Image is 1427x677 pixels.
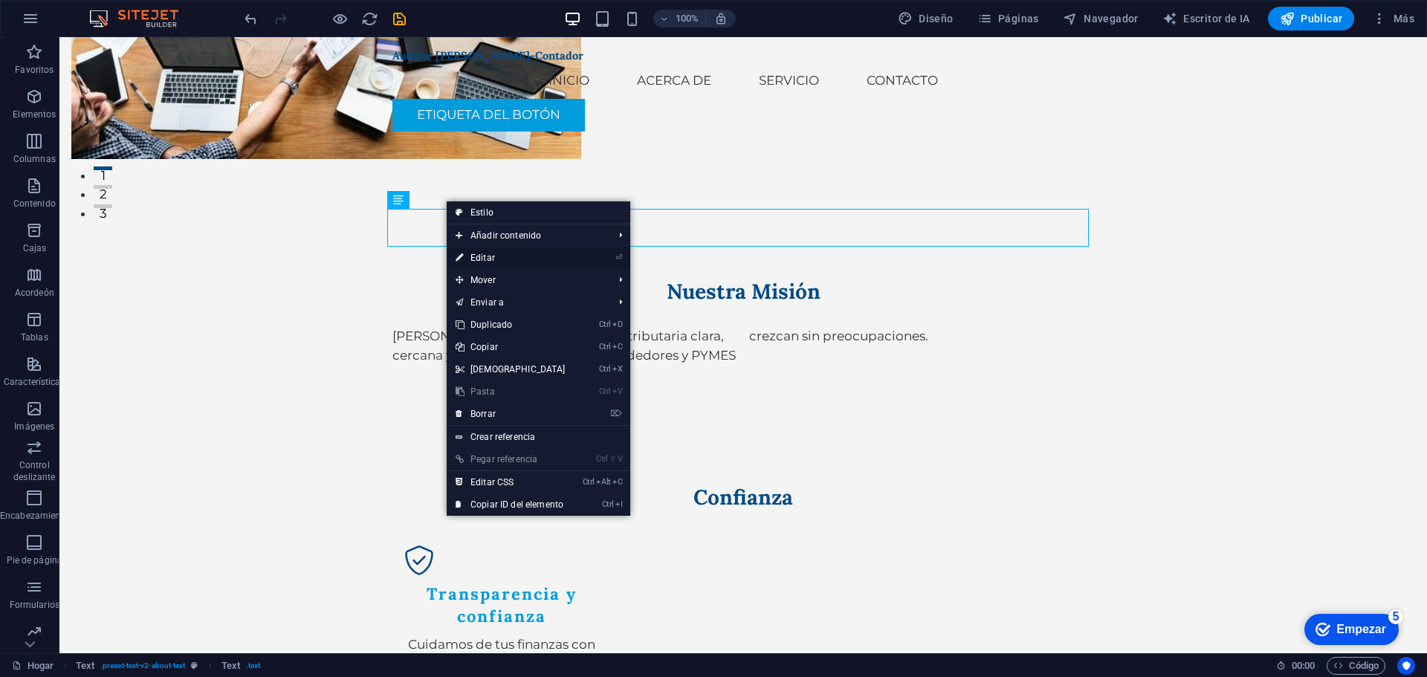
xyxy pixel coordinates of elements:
button: Escritor de IA [1156,7,1256,30]
div: Empezar Quedan 5 elementos, 0 % completado [26,7,120,39]
font: Escritor de IA [1183,13,1250,25]
a: Haga clic para cancelar la selección. Haga doble clic para abrir Páginas. [12,657,54,675]
a: CtrlAltCEditar CSS [447,471,575,493]
font: V [618,454,622,464]
a: CtrlVPasta [447,380,575,403]
font: Ctrl [602,499,614,509]
font: Acordeón [15,288,54,298]
a: Estilo [447,201,630,224]
span: Click to select. Double-click to edit [76,657,94,675]
font: ⌦ [610,409,622,418]
font: V [618,386,622,396]
button: deshacer [242,10,259,27]
a: CtrlICopiar ID del elemento [447,493,575,516]
a: CtrlCCopiar [447,336,575,358]
font: Imágenes [14,421,54,432]
font: Control deslizante [13,460,55,482]
button: Navegador [1057,7,1145,30]
span: . preset-text-v2-about-text [100,657,185,675]
font: D [618,320,622,329]
font: Pasta [470,386,495,397]
font: Contenido [13,198,56,209]
i: Recargar página [361,10,378,27]
font: Editar CSS [470,477,514,487]
font: Copiar ID del elemento [470,499,563,510]
font: C [618,477,622,487]
span: Click to select. Double-click to edit [221,657,240,675]
font: Formularios [10,600,59,610]
i: Guardar (Ctrl+S) [391,10,408,27]
font: Añadir contenido [470,230,541,241]
font: 100% [676,13,699,24]
font: 00:00 [1292,660,1315,671]
nav: migaja de pan [76,657,261,675]
button: Centrados en el usuario [1397,657,1415,675]
font: ⏎ [615,253,622,262]
font: Ctrl [599,320,611,329]
font: Borrar [470,409,496,419]
a: CtrlDDuplicado [447,314,575,336]
font: Diseño [919,13,953,25]
font: Más [1394,13,1414,25]
font: Estilo [470,207,494,218]
button: Haga clic aquí para salir del modo de vista previa y continuar editando [331,10,349,27]
font: Editar [470,253,495,263]
button: Páginas [971,7,1045,30]
button: Código [1327,657,1385,675]
button: 1 [34,129,53,133]
i: Al cambiar el tamaño, se ajusta automáticamente el nivel de zoom para adaptarse al dispositivo el... [714,12,728,25]
button: ahorrar [390,10,408,27]
img: Logotipo del editor [85,10,197,27]
font: C [618,342,622,352]
font: Navegador [1084,13,1139,25]
font: 3 [40,169,48,184]
font: 5 [114,4,121,16]
font: I [621,499,622,509]
font: Enviar a [470,297,504,308]
i: This element is a customizable preset [191,661,198,670]
a: ⌦Borrar [447,403,575,425]
font: Elementos [13,109,56,120]
font: Ctrl [583,477,595,487]
font: Columnas [13,154,56,164]
font: Crear referencia [470,432,535,442]
font: [DEMOGRAPHIC_DATA] [470,364,566,375]
font: Empezar [58,16,108,29]
font: Favoritos [15,65,54,75]
span: . text [246,657,260,675]
font: Tablas [21,332,48,343]
font: X [618,364,622,374]
font: 1 [42,131,46,146]
a: Crear referencia [447,426,630,448]
font: Código [1349,660,1379,671]
font: Duplicado [470,320,512,330]
font: Publicar [1301,13,1342,25]
font: Páginas [998,13,1039,25]
font: Características [4,377,65,387]
font: Mover [470,275,496,285]
font: ⇧ [609,454,616,464]
font: Ctrl [599,364,611,374]
button: Más [1366,7,1420,30]
button: recargar [360,10,378,27]
button: Publicar [1268,7,1355,30]
i: Undo: Change logo text (Ctrl+Z) [242,10,259,27]
font: Pie de página [7,555,62,566]
font: Alt [601,477,610,487]
a: ⏎Editar [447,247,575,269]
a: Enviar a [447,291,608,314]
font: 2 [40,149,48,164]
font: Pegar referencia [470,454,537,464]
font: Ctrl [599,342,611,352]
a: CtrlX[DEMOGRAPHIC_DATA] [447,358,575,380]
a: Ctrl⇧VPegar referencia [447,448,575,470]
button: 100% [653,10,706,27]
font: Cajas [23,243,47,253]
h6: Tiempo de sesión [1276,657,1316,675]
font: Ctrl [596,454,608,464]
font: Ctrl [599,386,611,396]
font: Hogar [27,660,54,671]
button: Diseño [892,7,960,30]
div: Diseño (Ctrl+Alt+Y) [892,7,960,30]
font: Copiar [470,342,498,352]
